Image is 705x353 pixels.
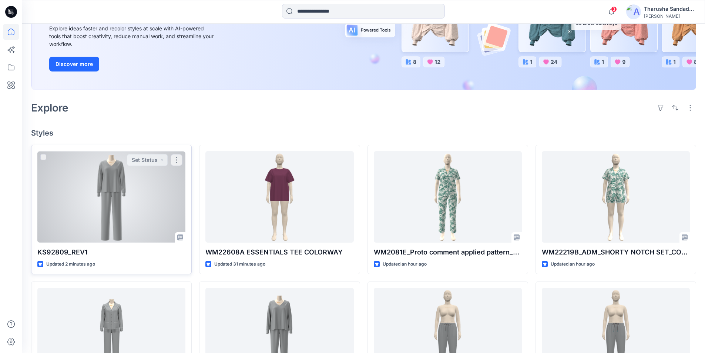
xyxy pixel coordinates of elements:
[383,260,427,268] p: Updated an hour ago
[542,151,690,243] a: WM22219B_ADM_SHORTY NOTCH SET_COLORWAY_REV3
[49,57,216,71] a: Discover more
[374,151,522,243] a: WM2081E_Proto comment applied pattern_REV3
[31,129,696,137] h4: Styles
[49,57,99,71] button: Discover more
[214,260,265,268] p: Updated 31 minutes ago
[644,4,696,13] div: Tharusha Sandadeepa
[551,260,595,268] p: Updated an hour ago
[644,13,696,19] div: [PERSON_NAME]
[31,102,68,114] h2: Explore
[205,151,353,243] a: WM22608A ESSENTIALS TEE COLORWAY
[626,4,641,19] img: avatar
[611,6,617,12] span: 3
[37,247,185,257] p: KS92809_REV1
[205,247,353,257] p: WM22608A ESSENTIALS TEE COLORWAY
[542,247,690,257] p: WM22219B_ADM_SHORTY NOTCH SET_COLORWAY_REV3
[374,247,522,257] p: WM2081E_Proto comment applied pattern_REV3
[37,151,185,243] a: KS92809_REV1
[46,260,95,268] p: Updated 2 minutes ago
[49,24,216,48] div: Explore ideas faster and recolor styles at scale with AI-powered tools that boost creativity, red...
